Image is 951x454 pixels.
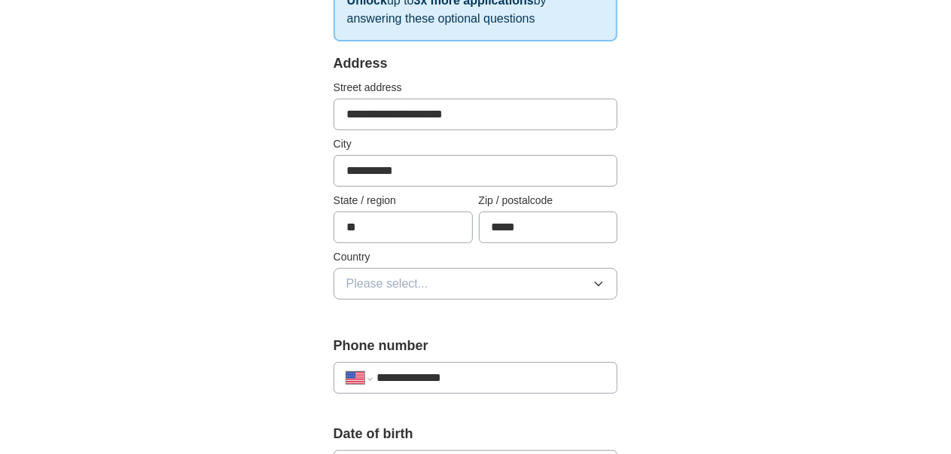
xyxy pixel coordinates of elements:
[334,53,618,74] div: Address
[334,249,618,265] label: Country
[479,193,618,209] label: Zip / postalcode
[334,268,618,300] button: Please select...
[346,275,428,293] span: Please select...
[334,80,618,96] label: Street address
[334,424,618,444] label: Date of birth
[334,136,618,152] label: City
[334,193,473,209] label: State / region
[334,336,618,356] label: Phone number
